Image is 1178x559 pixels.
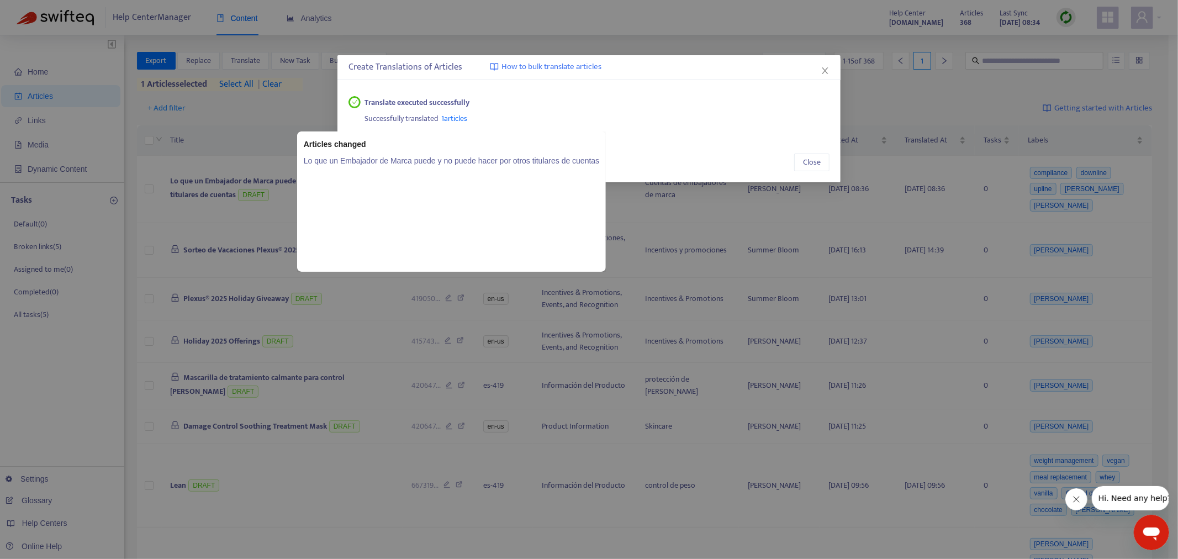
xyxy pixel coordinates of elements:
iframe: Close message [1065,488,1087,510]
div: Articles changed [304,138,599,150]
strong: Translate executed successfully [365,97,470,109]
a: Lo que un Embajador de Marca puede y no puede hacer por otros titulares de cuentas [304,155,599,167]
span: Close [803,156,821,168]
iframe: Button to launch messaging window [1134,515,1169,550]
div: Create Translations of Articles [348,61,830,74]
div: Successfully translated [365,109,830,125]
a: How to bulk translate articles [490,61,601,73]
span: How to bulk translate articles [501,61,601,73]
span: check [352,99,358,105]
span: 1 articles [442,112,468,125]
button: Close [794,154,830,171]
span: Hi. Need any help? [7,8,80,17]
img: image-link [490,62,499,71]
span: close [821,66,830,75]
iframe: Message from company [1092,486,1169,510]
button: Close [819,65,831,77]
